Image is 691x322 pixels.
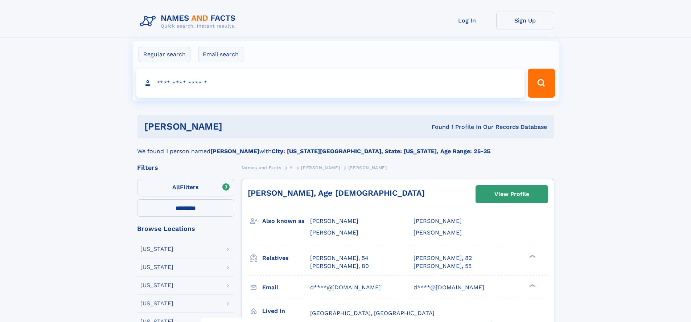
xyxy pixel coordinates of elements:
[289,165,293,170] span: H
[414,229,462,236] span: [PERSON_NAME]
[137,179,234,196] label: Filters
[137,12,242,31] img: Logo Names and Facts
[140,246,173,252] div: [US_STATE]
[414,254,472,262] a: [PERSON_NAME], 82
[301,165,340,170] span: [PERSON_NAME]
[137,138,554,156] div: We found 1 person named with .
[496,12,554,29] a: Sign Up
[348,165,387,170] span: [PERSON_NAME]
[140,301,173,306] div: [US_STATE]
[528,69,555,98] button: Search Button
[527,254,536,258] div: ❯
[301,163,340,172] a: [PERSON_NAME]
[262,305,310,317] h3: Lived in
[310,262,369,270] a: [PERSON_NAME], 80
[140,282,173,288] div: [US_STATE]
[494,186,529,203] div: View Profile
[527,283,536,288] div: ❯
[136,69,525,98] input: search input
[414,262,472,270] a: [PERSON_NAME], 55
[310,229,358,236] span: [PERSON_NAME]
[272,148,490,155] b: City: [US_STATE][GEOGRAPHIC_DATA], State: [US_STATE], Age Range: 25-35
[289,163,293,172] a: H
[310,254,369,262] a: [PERSON_NAME], 54
[248,188,425,197] a: [PERSON_NAME], Age [DEMOGRAPHIC_DATA]
[414,217,462,224] span: [PERSON_NAME]
[262,281,310,294] h3: Email
[476,186,548,203] a: View Profile
[310,310,435,317] span: [GEOGRAPHIC_DATA], [GEOGRAPHIC_DATA]
[172,184,180,191] span: All
[137,164,234,171] div: Filters
[140,264,173,270] div: [US_STATE]
[198,47,243,62] label: Email search
[144,122,327,131] h1: [PERSON_NAME]
[310,217,358,224] span: [PERSON_NAME]
[139,47,190,62] label: Regular search
[242,163,281,172] a: Names and Facts
[262,252,310,264] h3: Relatives
[262,215,310,227] h3: Also known as
[327,123,547,131] div: Found 1 Profile In Our Records Database
[210,148,259,155] b: [PERSON_NAME]
[438,12,496,29] a: Log In
[137,225,234,232] div: Browse Locations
